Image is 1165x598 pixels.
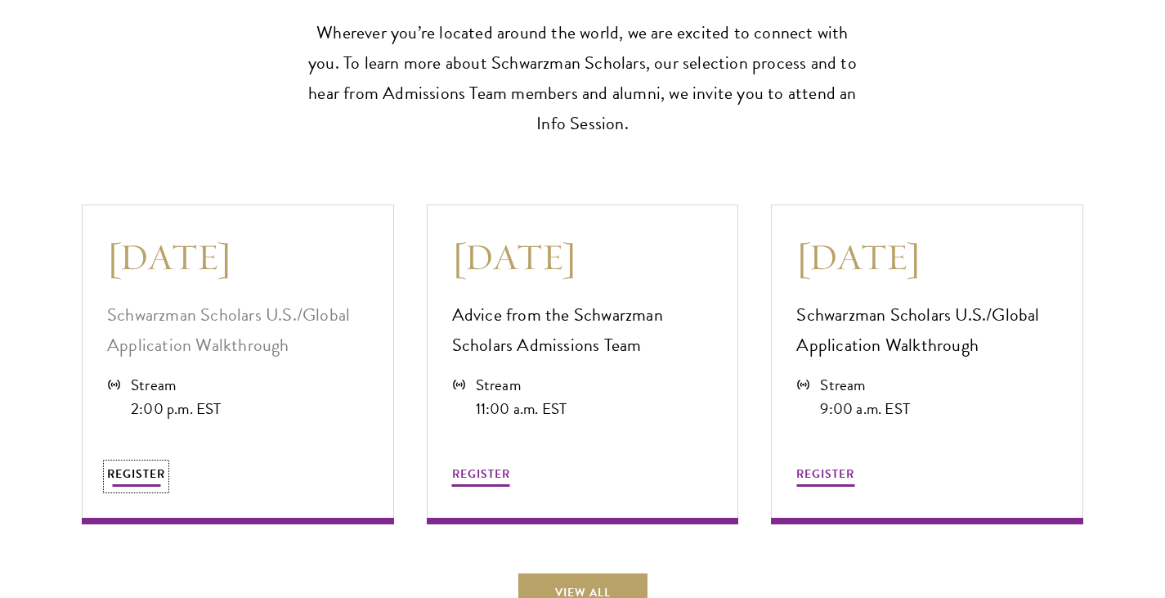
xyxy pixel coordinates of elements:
[452,300,714,361] p: Advice from the Schwarzman Scholars Admissions Team
[476,397,567,420] div: 11:00 a.m. EST
[82,205,394,524] a: [DATE] Schwarzman Scholars U.S./Global Application Walkthrough Stream 2:00 p.m. EST REGISTER
[107,464,165,489] button: REGISTER
[107,465,165,483] span: REGISTER
[796,234,1058,280] h3: [DATE]
[107,300,369,361] p: Schwarzman Scholars U.S./Global Application Walkthrough
[452,234,714,280] h3: [DATE]
[452,465,510,483] span: REGISTER
[771,205,1083,524] a: [DATE] Schwarzman Scholars U.S./Global Application Walkthrough Stream 9:00 a.m. EST REGISTER
[820,397,910,420] div: 9:00 a.m. EST
[820,373,910,397] div: Stream
[131,373,222,397] div: Stream
[301,18,865,139] p: Wherever you’re located around the world, we are excited to connect with you. To learn more about...
[452,464,510,489] button: REGISTER
[796,464,854,489] button: REGISTER
[796,300,1058,361] p: Schwarzman Scholars U.S./Global Application Walkthrough
[796,465,854,483] span: REGISTER
[476,373,567,397] div: Stream
[427,205,739,524] a: [DATE] Advice from the Schwarzman Scholars Admissions Team Stream 11:00 a.m. EST REGISTER
[107,234,369,280] h3: [DATE]
[131,397,222,420] div: 2:00 p.m. EST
